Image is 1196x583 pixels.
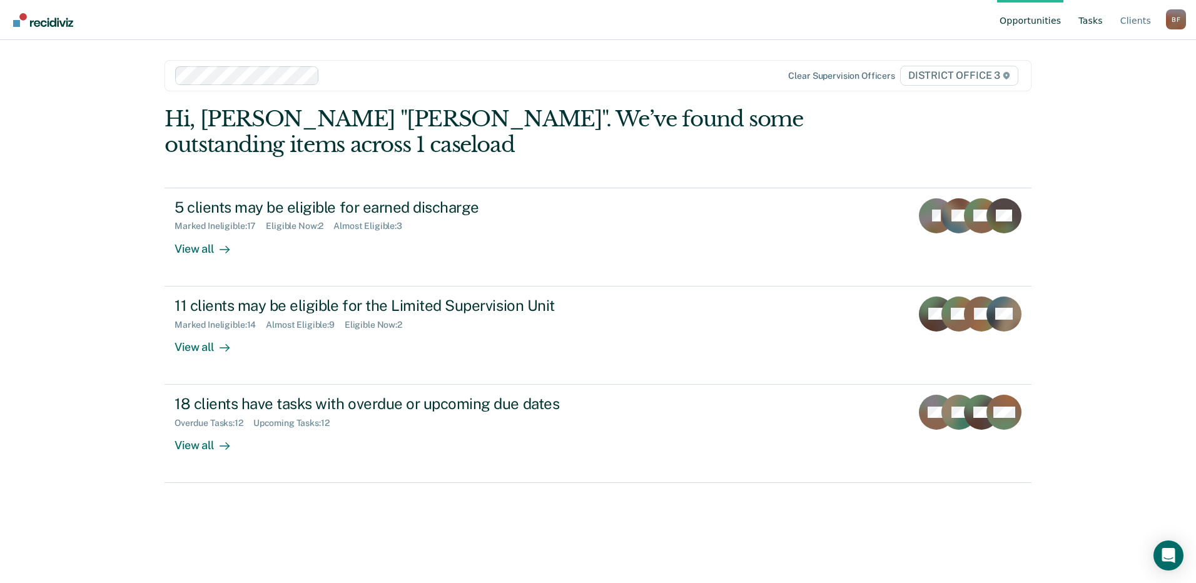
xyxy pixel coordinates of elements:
div: Overdue Tasks : 12 [175,418,253,428]
img: Recidiviz [13,13,73,27]
a: 5 clients may be eligible for earned dischargeMarked Ineligible:17Eligible Now:2Almost Eligible:3... [165,188,1031,286]
div: Eligible Now : 2 [345,320,412,330]
div: Eligible Now : 2 [266,221,333,231]
div: Marked Ineligible : 14 [175,320,266,330]
div: B F [1166,9,1186,29]
span: DISTRICT OFFICE 3 [900,66,1018,86]
div: 18 clients have tasks with overdue or upcoming due dates [175,395,614,413]
div: Open Intercom Messenger [1153,540,1183,570]
div: Upcoming Tasks : 12 [253,418,340,428]
div: View all [175,330,245,354]
div: Almost Eligible : 9 [266,320,345,330]
div: Marked Ineligible : 17 [175,221,266,231]
div: 5 clients may be eligible for earned discharge [175,198,614,216]
a: 11 clients may be eligible for the Limited Supervision UnitMarked Ineligible:14Almost Eligible:9E... [165,286,1031,385]
div: View all [175,428,245,453]
div: Clear supervision officers [788,71,894,81]
div: 11 clients may be eligible for the Limited Supervision Unit [175,297,614,315]
div: Almost Eligible : 3 [333,221,412,231]
div: Hi, [PERSON_NAME] "[PERSON_NAME]". We’ve found some outstanding items across 1 caseload [165,106,858,158]
button: Profile dropdown button [1166,9,1186,29]
a: 18 clients have tasks with overdue or upcoming due datesOverdue Tasks:12Upcoming Tasks:12View all [165,385,1031,483]
div: View all [175,231,245,256]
